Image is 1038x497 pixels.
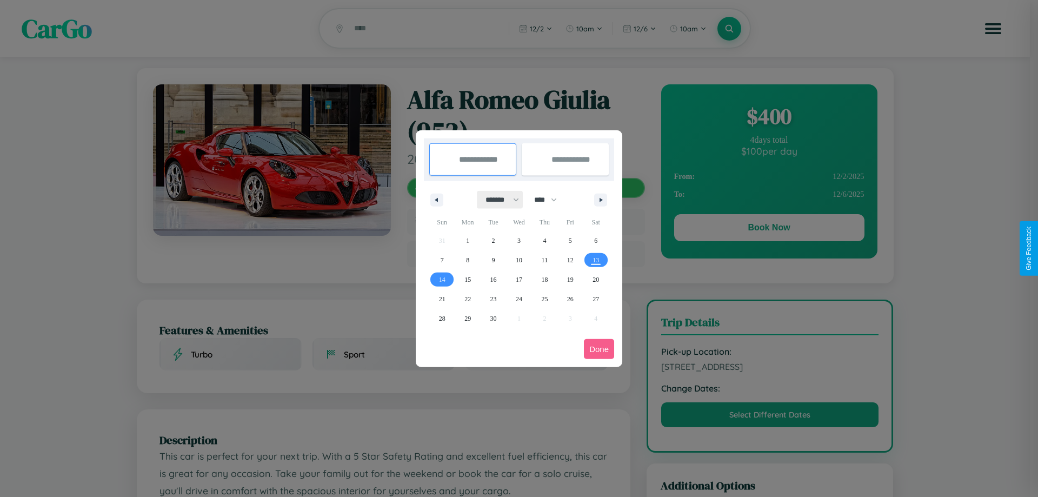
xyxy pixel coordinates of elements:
span: Fri [557,214,583,231]
span: 21 [439,289,445,309]
button: 11 [532,250,557,270]
button: 28 [429,309,455,328]
span: 5 [569,231,572,250]
span: 27 [593,289,599,309]
span: 14 [439,270,445,289]
span: 6 [594,231,597,250]
button: 12 [557,250,583,270]
button: 16 [481,270,506,289]
button: 2 [481,231,506,250]
button: 21 [429,289,455,309]
span: 24 [516,289,522,309]
span: 8 [466,250,469,270]
span: Tue [481,214,506,231]
button: 20 [583,270,609,289]
button: 27 [583,289,609,309]
span: 10 [516,250,522,270]
button: 9 [481,250,506,270]
button: 14 [429,270,455,289]
span: 19 [567,270,574,289]
button: 18 [532,270,557,289]
span: Thu [532,214,557,231]
button: 3 [506,231,531,250]
span: 11 [542,250,548,270]
button: 22 [455,289,480,309]
button: 15 [455,270,480,289]
button: 24 [506,289,531,309]
button: 26 [557,289,583,309]
span: Sat [583,214,609,231]
button: 23 [481,289,506,309]
span: 1 [466,231,469,250]
button: 8 [455,250,480,270]
span: 16 [490,270,497,289]
span: 17 [516,270,522,289]
button: 30 [481,309,506,328]
button: 7 [429,250,455,270]
button: 19 [557,270,583,289]
span: 9 [492,250,495,270]
button: 6 [583,231,609,250]
span: 29 [464,309,471,328]
span: 2 [492,231,495,250]
span: 25 [541,289,548,309]
span: Mon [455,214,480,231]
button: 17 [506,270,531,289]
span: 15 [464,270,471,289]
button: 4 [532,231,557,250]
span: 3 [517,231,521,250]
span: Sun [429,214,455,231]
span: Wed [506,214,531,231]
button: 25 [532,289,557,309]
div: Give Feedback [1025,227,1033,270]
button: 10 [506,250,531,270]
span: 22 [464,289,471,309]
span: 12 [567,250,574,270]
span: 18 [541,270,548,289]
span: 7 [441,250,444,270]
span: 23 [490,289,497,309]
span: 4 [543,231,546,250]
span: 13 [593,250,599,270]
button: Done [584,339,614,359]
button: 1 [455,231,480,250]
button: 13 [583,250,609,270]
span: 20 [593,270,599,289]
span: 30 [490,309,497,328]
button: 5 [557,231,583,250]
span: 28 [439,309,445,328]
span: 26 [567,289,574,309]
button: 29 [455,309,480,328]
